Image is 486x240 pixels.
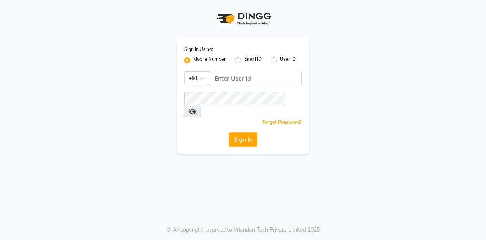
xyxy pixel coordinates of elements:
img: logo1.svg [213,8,273,30]
label: Email ID [244,56,262,65]
a: Forgot Password? [262,119,302,125]
label: User ID [280,56,296,65]
input: Username [210,71,302,85]
label: Sign In Using: [184,46,213,53]
button: Sign In [229,132,257,147]
input: Username [184,92,285,106]
label: Mobile Number [193,56,226,65]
